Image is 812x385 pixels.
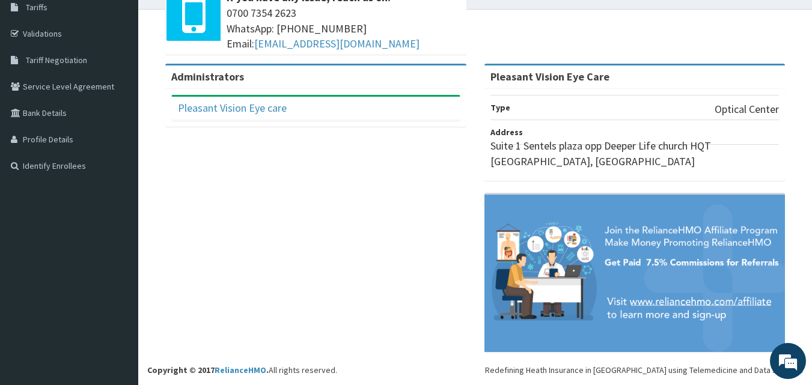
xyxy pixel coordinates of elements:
[26,2,47,13] span: Tariffs
[63,67,202,83] div: Chat with us now
[147,365,269,375] strong: Copyright © 2017 .
[6,257,229,299] textarea: Type your message and hit 'Enter'
[490,138,780,169] p: Suite 1 Sentels plaza opp Deeper Life church HQT [GEOGRAPHIC_DATA], [GEOGRAPHIC_DATA]
[490,70,609,83] strong: Pleasant Vision Eye Care
[197,6,226,35] div: Minimize live chat window
[26,55,87,65] span: Tariff Negotiation
[178,101,287,115] a: Pleasant Vision Eye care
[70,116,166,237] span: We're online!
[490,102,510,113] b: Type
[215,365,266,375] a: RelianceHMO
[227,5,460,52] span: 0700 7354 2623 WhatsApp: [PHONE_NUMBER] Email:
[22,60,49,90] img: d_794563401_company_1708531726252_794563401
[138,9,812,385] footer: All rights reserved.
[171,70,244,83] b: Administrators
[715,102,779,117] p: Optical Center
[254,37,420,50] a: [EMAIL_ADDRESS][DOMAIN_NAME]
[484,195,786,352] img: provider-team-banner.png
[490,127,523,138] b: Address
[485,364,803,376] div: Redefining Heath Insurance in [GEOGRAPHIC_DATA] using Telemedicine and Data Science!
